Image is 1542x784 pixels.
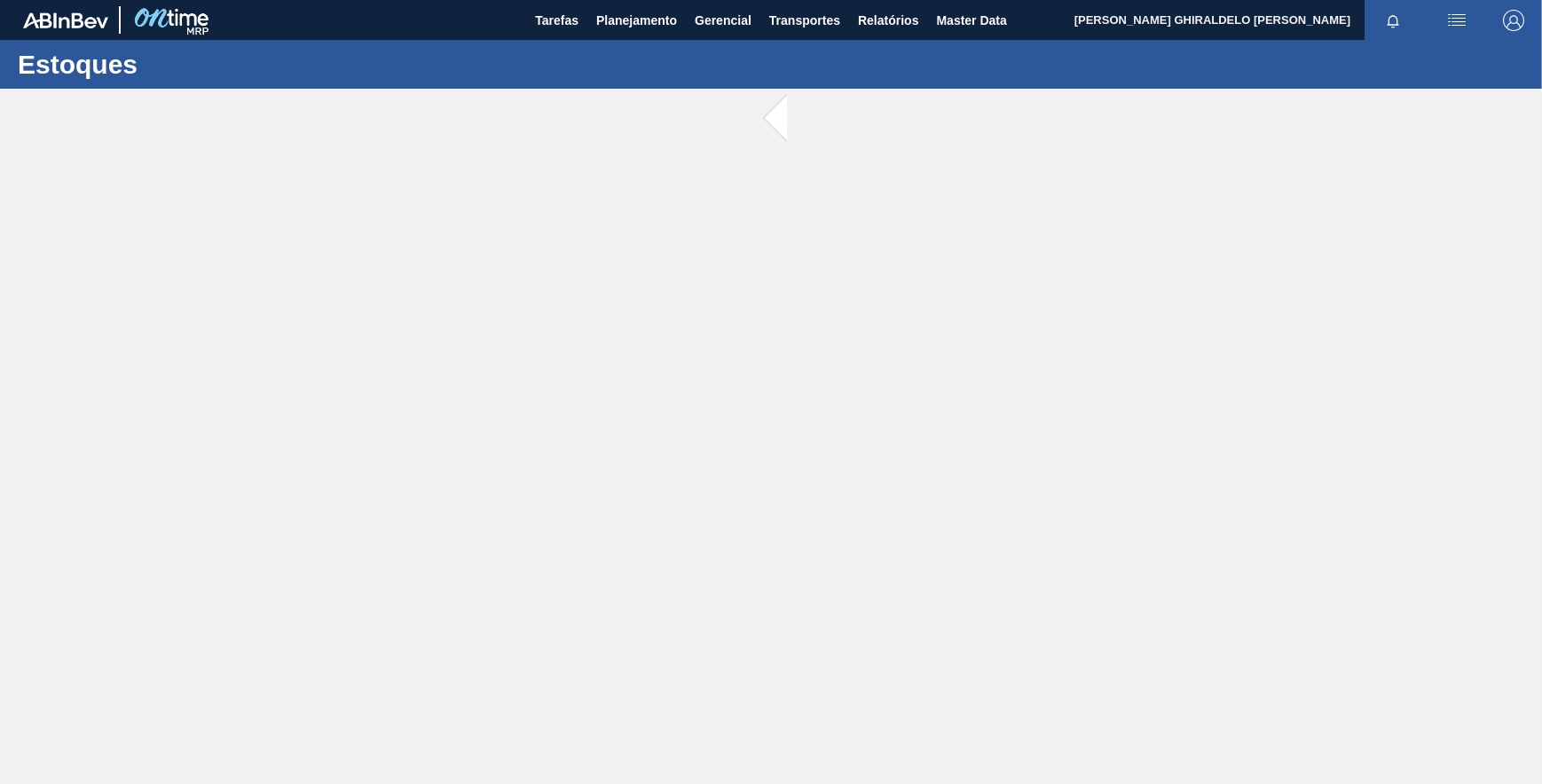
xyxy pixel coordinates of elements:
img: TNhmsLtSVTkK8tSr43FrP2fwEKptu5GPRR3wAAAABJRU5ErkJggg== [23,12,108,28]
span: Master Data [936,10,1006,31]
span: Transportes [769,10,840,31]
span: Tarefas [535,10,578,31]
button: Notificações [1365,8,1421,33]
span: Planejamento [596,10,677,31]
span: Gerencial [695,10,751,31]
img: Logout [1503,10,1524,31]
img: userActions [1446,10,1467,31]
span: Relatórios [858,10,918,31]
h1: Estoques [18,54,333,74]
